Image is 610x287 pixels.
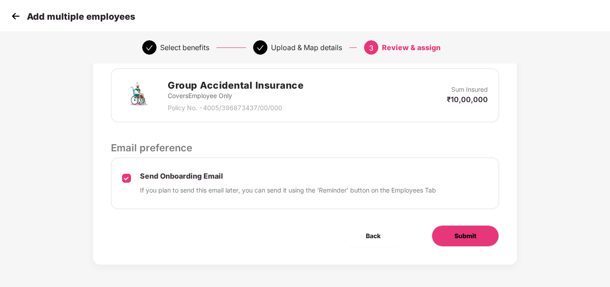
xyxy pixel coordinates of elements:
button: Submit [432,225,499,247]
span: Submit [454,231,476,241]
button: Back [343,225,403,247]
p: ₹10,00,000 [447,94,488,104]
p: Covers Employee Only [168,91,304,101]
div: Upload & Map details [271,40,342,55]
p: Add multiple employees [27,11,135,22]
span: 3 [369,43,373,52]
p: Email preference [111,140,499,155]
p: Policy No. - 4005/396873437/00/000 [168,103,304,113]
p: Sum Insured [451,85,488,94]
div: Review & assign [382,40,441,55]
p: If you plan to send this email later, you can send it using the ‘Reminder’ button on the Employee... [140,185,436,195]
span: check [146,44,153,51]
img: svg+xml;base64,PHN2ZyB4bWxucz0iaHR0cDovL3d3dy53My5vcmcvMjAwMC9zdmciIHdpZHRoPSI3MiIgaGVpZ2h0PSI3Mi... [122,79,154,111]
div: Select benefits [160,40,209,55]
span: Back [366,231,381,241]
span: check [257,44,264,51]
h2: Group Accidental Insurance [168,78,304,93]
img: svg+xml;base64,PHN2ZyB4bWxucz0iaHR0cDovL3d3dy53My5vcmcvMjAwMC9zdmciIHdpZHRoPSIzMCIgaGVpZ2h0PSIzMC... [9,9,22,23]
p: Send Onboarding Email [140,171,436,181]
